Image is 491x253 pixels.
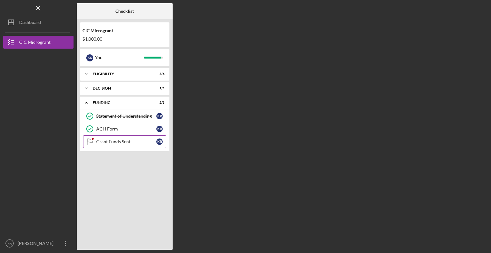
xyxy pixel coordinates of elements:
[93,101,149,105] div: FUNDING
[153,101,165,105] div: 2 / 3
[96,126,156,131] div: ACH Form
[19,36,51,50] div: CIC Microgrant
[7,242,12,245] text: KR
[93,72,149,76] div: ELIGIBILITY
[96,139,156,144] div: Grant Funds Sent
[19,16,41,30] div: Dashboard
[86,54,93,61] div: K R
[156,138,163,145] div: K R
[83,110,166,123] a: Statement of UnderstandingKR
[16,237,58,251] div: [PERSON_NAME]
[82,28,167,33] div: CIC Microgrant
[83,123,166,135] a: ACH FormKR
[93,86,149,90] div: Decision
[95,52,144,63] div: You
[153,72,165,76] div: 6 / 6
[82,36,167,42] div: $1,000.00
[3,16,74,29] button: Dashboard
[3,36,74,49] button: CIC Microgrant
[96,114,156,119] div: Statement of Understanding
[83,135,166,148] a: Grant Funds SentKR
[115,9,134,14] b: Checklist
[156,113,163,119] div: K R
[3,237,74,250] button: KR[PERSON_NAME]
[153,86,165,90] div: 1 / 1
[156,126,163,132] div: K R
